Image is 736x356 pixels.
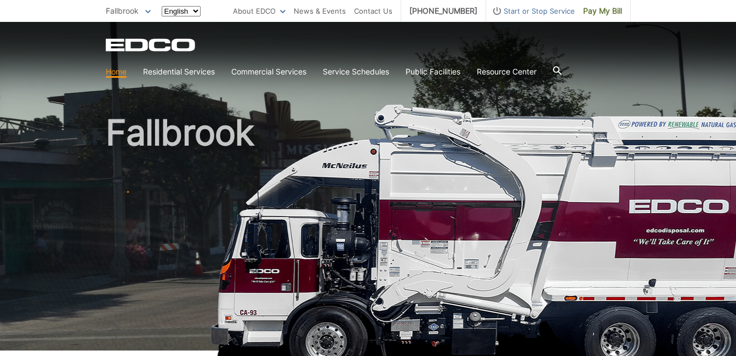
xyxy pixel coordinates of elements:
a: Home [106,66,127,78]
a: Public Facilities [406,66,460,78]
a: Service Schedules [323,66,389,78]
span: Fallbrook [106,6,139,15]
a: Resource Center [477,66,537,78]
a: News & Events [294,5,346,17]
span: Pay My Bill [583,5,622,17]
a: EDCD logo. Return to the homepage. [106,38,197,51]
a: Contact Us [354,5,392,17]
a: Commercial Services [231,66,306,78]
a: About EDCO [233,5,286,17]
select: Select a language [162,6,201,16]
a: Residential Services [143,66,215,78]
h1: Fallbrook [106,115,631,355]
